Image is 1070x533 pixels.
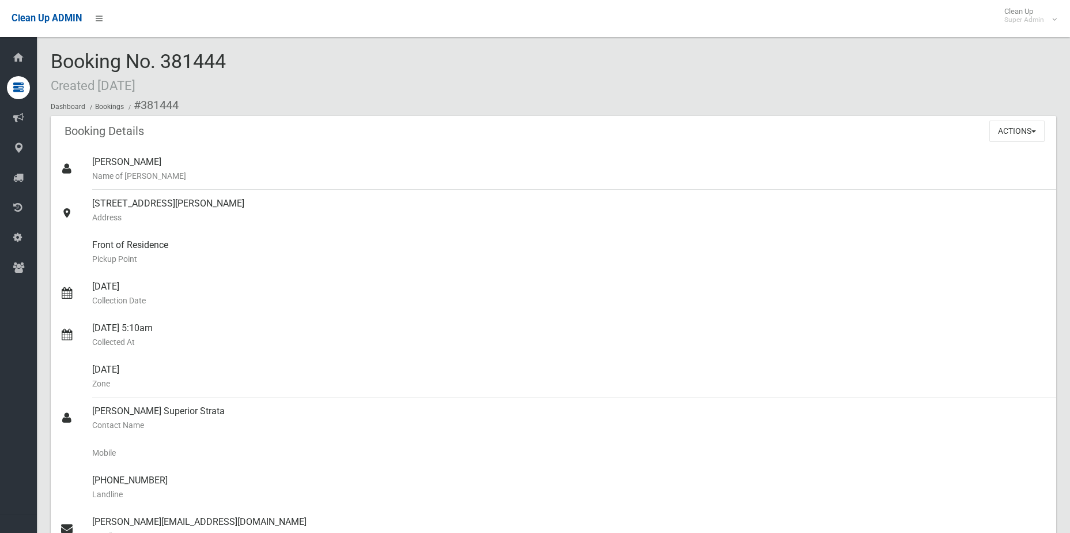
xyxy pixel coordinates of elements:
[92,190,1047,231] div: [STREET_ADDRESS][PERSON_NAME]
[92,397,1047,439] div: [PERSON_NAME] Superior Strata
[92,252,1047,266] small: Pickup Point
[92,467,1047,508] div: [PHONE_NUMBER]
[92,211,1047,224] small: Address
[92,314,1047,356] div: [DATE] 5:10am
[92,231,1047,273] div: Front of Residence
[92,335,1047,349] small: Collected At
[92,418,1047,432] small: Contact Name
[92,294,1047,307] small: Collection Date
[92,446,1047,460] small: Mobile
[51,103,85,111] a: Dashboard
[92,377,1047,391] small: Zone
[51,50,226,95] span: Booking No. 381444
[92,273,1047,314] div: [DATE]
[999,7,1056,24] span: Clean Up
[989,121,1045,142] button: Actions
[51,78,135,93] small: Created [DATE]
[92,148,1047,190] div: [PERSON_NAME]
[95,103,124,111] a: Bookings
[92,169,1047,183] small: Name of [PERSON_NAME]
[12,13,82,24] span: Clean Up ADMIN
[92,487,1047,501] small: Landline
[126,95,179,116] li: #381444
[92,356,1047,397] div: [DATE]
[51,120,158,142] header: Booking Details
[1004,16,1044,24] small: Super Admin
